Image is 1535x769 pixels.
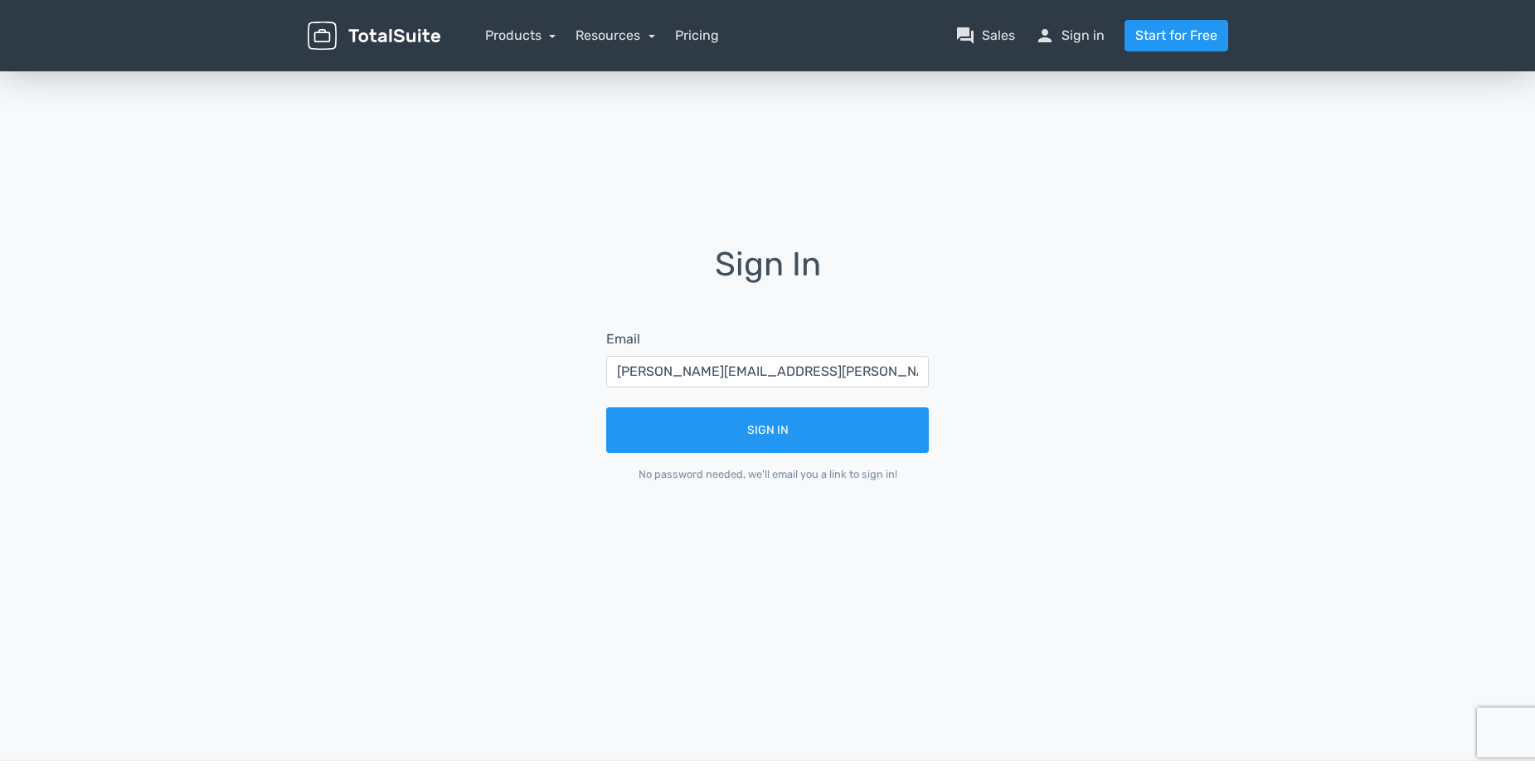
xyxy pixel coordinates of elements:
div: No password needed, we'll email you a link to sign in! [606,466,929,482]
a: Start for Free [1125,20,1228,51]
span: person [1035,26,1055,46]
a: question_answerSales [955,26,1015,46]
button: Sign In [606,407,929,453]
a: Products [485,27,556,43]
span: question_answer [955,26,975,46]
h1: Sign In [583,246,952,306]
a: personSign in [1035,26,1105,46]
label: Email [606,329,640,349]
a: Resources [576,27,655,43]
img: TotalSuite for WordPress [308,22,440,51]
a: Pricing [675,26,719,46]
